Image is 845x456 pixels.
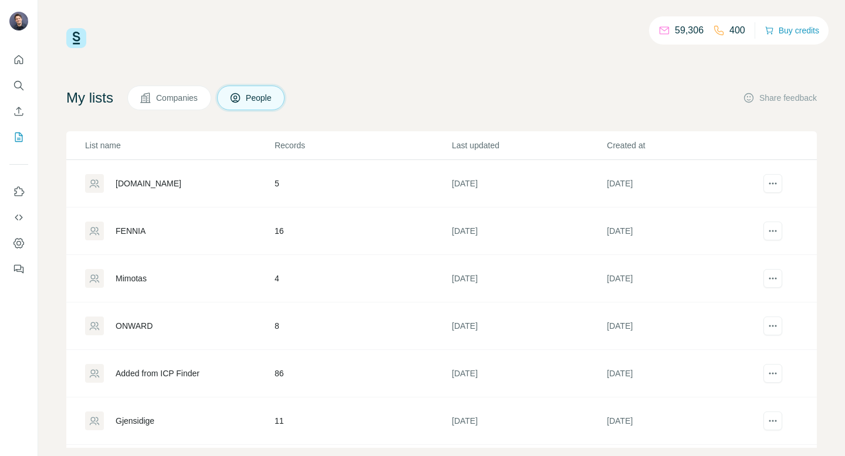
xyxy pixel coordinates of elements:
[607,139,760,151] p: Created at
[116,415,154,427] div: Gjensidige
[606,255,761,302] td: [DATE]
[606,160,761,207] td: [DATE]
[763,411,782,430] button: actions
[274,160,451,207] td: 5
[9,127,28,148] button: My lists
[763,364,782,383] button: actions
[274,255,451,302] td: 4
[451,207,606,255] td: [DATE]
[66,28,86,48] img: Surfe Logo
[743,92,817,104] button: Share feedback
[9,75,28,96] button: Search
[274,302,451,350] td: 8
[9,258,28,280] button: Feedback
[66,89,113,107] h4: My lists
[675,23,704,38] p: 59,306
[9,233,28,254] button: Dashboard
[729,23,745,38] p: 400
[85,139,273,151] p: List name
[606,207,761,255] td: [DATE]
[606,397,761,445] td: [DATE]
[274,350,451,397] td: 86
[451,397,606,445] td: [DATE]
[156,92,199,104] span: Companies
[9,12,28,30] img: Avatar
[451,350,606,397] td: [DATE]
[9,49,28,70] button: Quick start
[116,367,200,379] div: Added from ICP Finder
[9,101,28,122] button: Enrich CSV
[763,222,782,240] button: actions
[765,22,819,39] button: Buy credits
[116,178,181,189] div: [DOMAIN_NAME]
[606,302,761,350] td: [DATE]
[9,207,28,228] button: Use Surfe API
[451,302,606,350] td: [DATE]
[274,397,451,445] td: 11
[763,174,782,193] button: actions
[451,160,606,207] td: [DATE]
[606,350,761,397] td: [DATE]
[116,273,147,284] div: Mimotas
[451,255,606,302] td: [DATE]
[275,139,451,151] p: Records
[763,317,782,335] button: actions
[116,225,146,237] div: FENNIA
[452,139,606,151] p: Last updated
[274,207,451,255] td: 16
[763,269,782,288] button: actions
[9,181,28,202] button: Use Surfe on LinkedIn
[246,92,273,104] span: People
[116,320,153,332] div: ONWARD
